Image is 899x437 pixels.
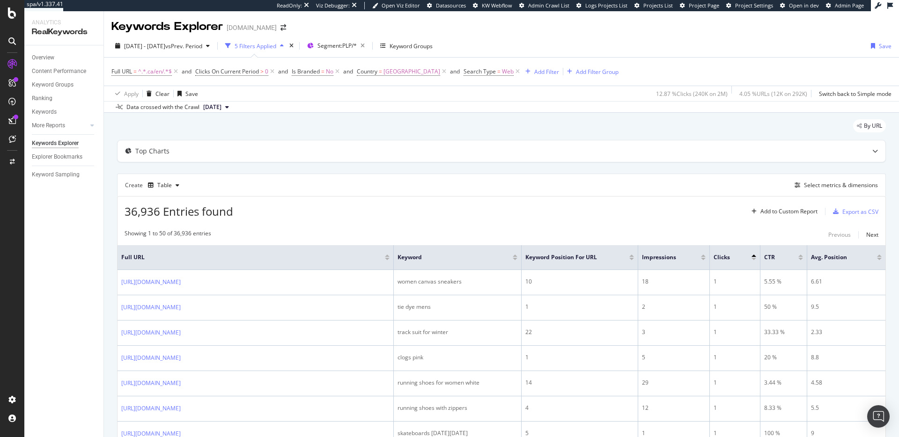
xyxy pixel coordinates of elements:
span: Is Branded [292,67,320,75]
button: and [182,67,192,76]
div: 1 [525,353,634,362]
a: Admin Page [826,2,864,9]
span: Admin Page [835,2,864,9]
a: Explorer Bookmarks [32,152,97,162]
button: and [450,67,460,76]
span: Admin Crawl List [528,2,569,9]
div: and [278,67,288,75]
span: 0 [265,65,268,78]
span: Impressions [642,253,687,262]
div: Add Filter [534,68,559,76]
div: legacy label [853,119,886,132]
span: Open Viz Editor [382,2,420,9]
button: Select metrics & dimensions [791,180,878,191]
div: Table [157,182,172,188]
button: and [278,67,288,76]
div: running shoes for women white [398,379,517,387]
a: Logs Projects List [576,2,627,9]
a: [URL][DOMAIN_NAME] [121,277,181,287]
div: Clear [155,90,169,98]
div: More Reports [32,121,65,131]
div: Keywords Explorer [32,138,79,148]
div: 2 [642,303,706,311]
div: 4 [525,404,634,412]
div: 50 % [764,303,803,311]
div: Showing 1 to 50 of 36,936 entries [125,229,211,240]
a: Admin Crawl List [519,2,569,9]
div: 1 [714,328,756,336]
span: Projects List [643,2,673,9]
div: 33.33 % [764,328,803,336]
div: 5.55 % [764,277,803,286]
div: women canvas sneakers [398,277,517,286]
div: clogs pink [398,353,517,362]
div: 1 [714,379,756,387]
button: and [343,67,353,76]
div: track suit for winter [398,328,517,336]
div: Add to Custom Report [760,209,818,214]
div: tie dye mens [398,303,517,311]
span: Search Type [464,67,496,75]
button: [DATE] [199,102,233,113]
div: and [182,67,192,75]
div: Keywords Explorer [111,19,223,35]
span: vs Prev. Period [165,42,202,50]
span: CTR [764,253,784,262]
div: 1 [714,277,756,286]
div: Next [866,231,878,239]
div: 5 [642,353,706,362]
div: 1 [714,404,756,412]
div: times [287,41,295,51]
div: Open Intercom Messenger [867,405,890,428]
div: 9.5 [811,303,882,311]
div: Create [125,178,183,193]
a: Content Performance [32,66,97,76]
a: [URL][DOMAIN_NAME] [121,328,181,337]
a: Keyword Groups [32,80,97,90]
a: [URL][DOMAIN_NAME] [121,353,181,363]
button: Add Filter Group [563,66,619,77]
span: Datasources [436,2,466,9]
a: Keywords Explorer [32,138,97,148]
button: Next [866,229,878,240]
span: Clicks [714,253,737,262]
a: Open in dev [780,2,819,9]
div: running shoes with zippers [398,404,517,412]
button: Add to Custom Report [748,204,818,219]
span: Full URL [111,67,132,75]
div: 6.61 [811,277,882,286]
span: Segment: PLP/* [317,42,357,50]
div: Apply [124,90,139,98]
div: Ranking [32,94,52,103]
div: 8.33 % [764,404,803,412]
span: [DATE] - [DATE] [124,42,165,50]
span: Project Settings [735,2,773,9]
div: Data crossed with the Crawl [126,103,199,111]
div: and [450,67,460,75]
button: [DATE] - [DATE]vsPrev. Period [111,38,214,53]
span: Country [357,67,377,75]
span: Clicks On Current Period [195,67,259,75]
button: Keyword Groups [376,38,436,53]
a: Keywords [32,107,97,117]
div: 8.8 [811,353,882,362]
span: > [260,67,264,75]
div: Keyword Groups [390,42,433,50]
button: Previous [828,229,851,240]
a: [URL][DOMAIN_NAME] [121,379,181,388]
div: 10 [525,277,634,286]
div: 3.44 % [764,379,803,387]
span: Avg. Position [811,253,863,262]
div: 12 [642,404,706,412]
div: ReadOnly: [277,2,302,9]
div: Add Filter Group [576,68,619,76]
div: [DOMAIN_NAME] [227,23,277,32]
span: KW Webflow [482,2,512,9]
button: Export as CSV [829,204,878,219]
div: 29 [642,379,706,387]
div: 22 [525,328,634,336]
span: No [326,65,333,78]
span: ^.*.ca/en/.*$ [138,65,172,78]
div: Top Charts [135,146,169,156]
div: Overview [32,53,54,63]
